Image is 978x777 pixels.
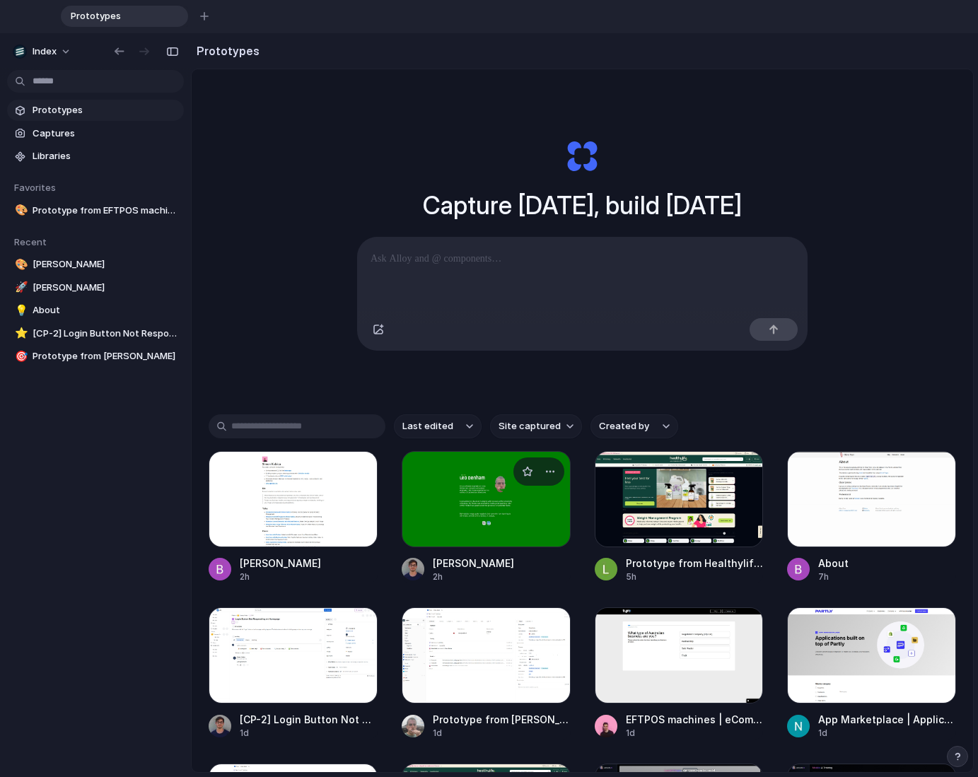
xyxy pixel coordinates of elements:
div: 🎨 [15,202,25,218]
span: Last edited [402,419,453,433]
div: 🚀 [15,279,25,296]
span: [CP-2] Login Button Not Responding on Homepage - Jira [33,327,178,341]
a: ⭐[CP-2] Login Button Not Responding on Homepage - Jira [7,323,184,344]
button: Last edited [394,414,482,438]
a: AboutAbout7h [787,451,956,583]
a: App Marketplace | Applications built on top of Partly InfrastructureApp Marketplace | Application... [787,607,956,740]
span: Site captured [499,419,561,433]
a: [CP-2] Login Button Not Responding on Homepage - Jira[CP-2] Login Button Not Responding on Homepa... [209,607,378,740]
div: 7h [818,571,849,583]
button: Site captured [490,414,582,438]
div: 1d [818,727,956,740]
div: 5h [626,571,764,583]
span: About [33,303,178,317]
div: App Marketplace | Applications built on top of Partly Infrastructure [818,712,956,727]
span: Libraries [33,149,178,163]
div: [PERSON_NAME] [240,556,321,571]
span: Prototype from [PERSON_NAME] [33,349,178,363]
a: Prototype from Healthylife & Healthylife Pharmacy (Formerly Superpharmacy)Prototype from Healthyl... [595,451,764,583]
button: Created by [590,414,678,438]
div: 2h [240,571,321,583]
div: Prototype from Healthylife & Healthylife Pharmacy (Formerly Superpharmacy) [626,556,764,571]
a: Leo Denham[PERSON_NAME]2h [402,451,571,583]
span: Captures [33,127,178,141]
a: Libraries [7,146,184,167]
div: About [818,556,849,571]
span: Prototypes [65,9,165,23]
button: 🎨 [13,204,27,218]
div: 1d [433,727,571,740]
a: 💡About [7,300,184,321]
span: [PERSON_NAME] [33,281,178,295]
span: Recent [14,236,47,247]
a: Simon Kubica[PERSON_NAME]2h [209,451,378,583]
div: 🎯 [15,349,25,365]
button: 🚀 [13,281,27,295]
button: 💡 [13,303,27,317]
h2: Prototypes [191,42,260,59]
a: Prototypes [7,100,184,121]
a: EFTPOS machines | eCommerce | free quote | TyroEFTPOS machines | eCommerce | free quote | Tyro1d [595,607,764,740]
span: Prototype from EFTPOS machines | eCommerce | free quote | Tyro [33,204,178,218]
span: Prototypes [33,103,178,117]
div: 🎨 [15,257,25,273]
div: 💡 [15,303,25,319]
button: 🎯 [13,349,27,363]
div: ⭐ [15,325,25,341]
h1: Capture [DATE], build [DATE] [423,187,742,224]
a: 🎨Prototype from EFTPOS machines | eCommerce | free quote | Tyro [7,200,184,221]
div: [PERSON_NAME] [433,556,514,571]
div: EFTPOS machines | eCommerce | free quote | Tyro [626,712,764,727]
button: Index [7,40,78,63]
div: [CP-2] Login Button Not Responding on Homepage - Jira [240,712,378,727]
a: 🎨[PERSON_NAME] [7,254,184,275]
button: ⭐ [13,327,27,341]
span: Favorites [14,182,56,193]
div: 1d [240,727,378,740]
button: 🎨 [13,257,27,271]
span: Index [33,45,57,59]
span: [PERSON_NAME] [33,257,178,271]
a: Prototype from Aleksi Kallio - AttioPrototype from [PERSON_NAME]1d [402,607,571,740]
div: 2h [433,571,514,583]
div: Prototype from [PERSON_NAME] [433,712,571,727]
a: 🎯Prototype from [PERSON_NAME] [7,346,184,367]
a: Captures [7,123,184,144]
a: 🚀[PERSON_NAME] [7,277,184,298]
div: 1d [626,727,764,740]
span: Created by [599,419,649,433]
div: Prototypes [61,6,188,27]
